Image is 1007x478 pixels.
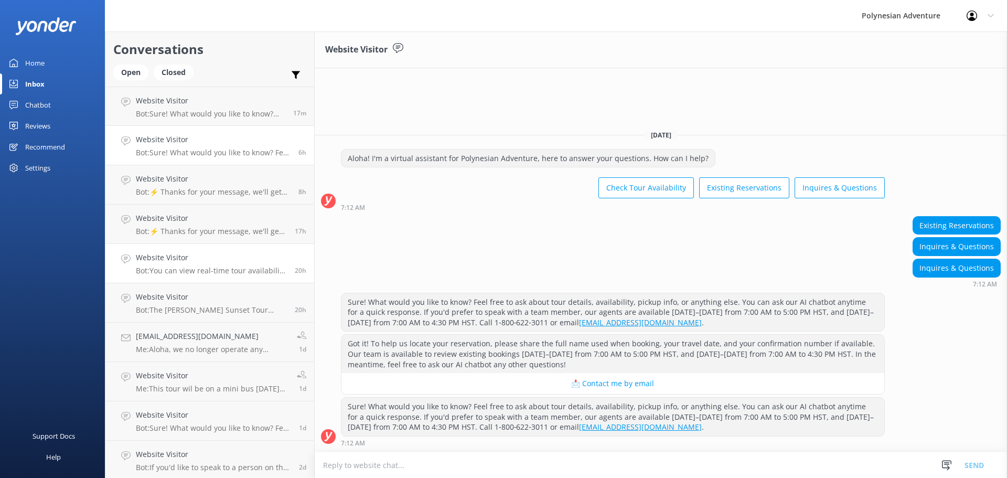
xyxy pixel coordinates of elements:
p: Bot: You can view real-time tour availability and book your Polynesian Adventure online at [URL][... [136,266,287,275]
div: Aloha! I'm a virtual assistant for Polynesian Adventure, here to answer your questions. How can I... [341,150,715,167]
h4: Website Visitor [136,291,287,303]
a: Closed [154,66,199,78]
div: Sure! What would you like to know? Feel free to ask about tour details, availability, pickup info... [341,398,884,436]
div: Closed [154,65,194,80]
span: 01:29pm 11-Aug-2025 (UTC -10:00) Pacific/Honolulu [293,109,306,118]
h3: Website Visitor [325,43,388,57]
span: 07:31am 09-Aug-2025 (UTC -10:00) Pacific/Honolulu [299,463,306,472]
p: Bot: ⚡ Thanks for your message, we'll get back to you as soon as we can. You're also welcome to k... [136,187,291,197]
a: Website VisitorBot:Sure! What would you like to know? Feel free to ask about tour details, availa... [105,401,314,441]
div: 07:12am 11-Aug-2025 (UTC -10:00) Pacific/Honolulu [341,439,885,447]
strong: 7:12 AM [341,440,365,447]
h4: [EMAIL_ADDRESS][DOMAIN_NAME] [136,331,289,342]
a: Website VisitorBot:⚡ Thanks for your message, we'll get back to you as soon as we can. You're als... [105,205,314,244]
div: Recommend [25,136,65,157]
p: Me: This tour wil be on a mini bus [DATE] and we only have one seat available. If you have more i... [136,384,289,394]
div: Inbox [25,73,45,94]
button: Check Tour Availability [598,177,694,198]
span: 05:36pm 10-Aug-2025 (UTC -10:00) Pacific/Honolulu [295,266,306,275]
div: 07:12am 11-Aug-2025 (UTC -10:00) Pacific/Honolulu [913,280,1001,288]
div: Inquires & Questions [913,238,1000,256]
div: 07:12am 11-Aug-2025 (UTC -10:00) Pacific/Honolulu [341,204,885,211]
span: 11:13am 10-Aug-2025 (UTC -10:00) Pacific/Honolulu [299,345,306,354]
div: Home [25,52,45,73]
p: Bot: The [PERSON_NAME] Sunset Tour includes round-trip transportation, but there is no specific i... [136,305,287,315]
p: Bot: ⚡ Thanks for your message, we'll get back to you as soon as we can. You're also welcome to k... [136,227,287,236]
strong: 7:12 AM [341,205,365,211]
div: Help [46,447,61,468]
a: Website VisitorBot:The [PERSON_NAME] Sunset Tour includes round-trip transportation, but there is... [105,283,314,323]
h4: Website Visitor [136,252,287,263]
a: Website VisitorBot:Sure! What would you like to know? Feel free to ask about tour details, availa... [105,87,314,126]
h4: Website Visitor [136,449,291,460]
img: yonder-white-logo.png [16,17,76,35]
a: [EMAIL_ADDRESS][DOMAIN_NAME]Me:Aloha, we no longer operate any helicopter rides for our Kauai tou... [105,323,314,362]
p: Bot: Sure! What would you like to know? Feel free to ask about tour details, availability, pickup... [136,148,291,157]
a: Website VisitorBot:Sure! What would you like to know? Feel free to ask about tour details, availa... [105,126,314,165]
div: Open [113,65,148,80]
h4: Website Visitor [136,95,285,107]
div: Got it! To help us locate your reservation, please share the full name used when booking, your tr... [341,335,884,373]
div: Reviews [25,115,50,136]
h4: Website Visitor [136,134,291,145]
div: Support Docs [33,426,75,447]
a: [EMAIL_ADDRESS][DOMAIN_NAME] [579,317,702,327]
button: Inquires & Questions [795,177,885,198]
button: 📩 Contact me by email [341,373,884,394]
a: Website VisitorBot:You can view real-time tour availability and book your Polynesian Adventure on... [105,244,314,283]
a: Website VisitorMe:This tour wil be on a mini bus [DATE] and we only have one seat available. If y... [105,362,314,401]
span: 02:17pm 09-Aug-2025 (UTC -10:00) Pacific/Honolulu [299,423,306,432]
span: 07:12am 11-Aug-2025 (UTC -10:00) Pacific/Honolulu [298,148,306,157]
p: Bot: If you'd like to speak to a person on the Polynesian Adventure Team, please call [PHONE_NUMB... [136,463,291,472]
h4: Website Visitor [136,409,291,421]
div: Chatbot [25,94,51,115]
h2: Conversations [113,39,306,59]
p: Me: Aloha, we no longer operate any helicopter rides for our Kauai tours. Our one day tours from ... [136,345,289,354]
div: Settings [25,157,50,178]
strong: 7:12 AM [973,281,997,288]
span: 05:33am 11-Aug-2025 (UTC -10:00) Pacific/Honolulu [298,187,306,196]
h4: Website Visitor [136,370,289,381]
div: Sure! What would you like to know? Feel free to ask about tour details, availability, pickup info... [341,293,884,332]
div: Existing Reservations [913,217,1000,235]
a: Website VisitorBot:⚡ Thanks for your message, we'll get back to you as soon as we can. You're als... [105,165,314,205]
span: 08:28pm 10-Aug-2025 (UTC -10:00) Pacific/Honolulu [295,227,306,236]
p: Bot: Sure! What would you like to know? Feel free to ask about tour details, availability, pickup... [136,423,291,433]
div: Inquires & Questions [913,259,1000,277]
span: 11:08am 10-Aug-2025 (UTC -10:00) Pacific/Honolulu [299,384,306,393]
a: Open [113,66,154,78]
h4: Website Visitor [136,173,291,185]
h4: Website Visitor [136,213,287,224]
span: 04:56pm 10-Aug-2025 (UTC -10:00) Pacific/Honolulu [295,305,306,314]
button: Existing Reservations [699,177,789,198]
p: Bot: Sure! What would you like to know? Feel free to ask about tour details, availability, pickup... [136,109,285,119]
span: [DATE] [645,131,678,140]
a: [EMAIL_ADDRESS][DOMAIN_NAME] [579,422,702,432]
